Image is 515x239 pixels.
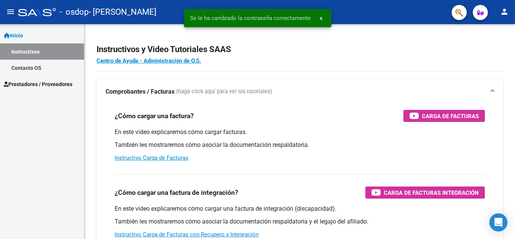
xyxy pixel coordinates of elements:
[115,154,189,161] a: Instructivo Carga de Facturas
[4,80,72,88] span: Prestadores / Proveedores
[115,141,485,149] p: También les mostraremos cómo asociar la documentación respaldatoria.
[314,11,328,25] button: x
[6,7,15,16] mat-icon: menu
[422,111,479,121] span: Carga de Facturas
[115,217,485,226] p: También les mostraremos cómo asociar la documentación respaldatoria y el legajo del afiliado.
[89,4,156,20] span: - [PERSON_NAME]
[97,57,201,64] a: Centro de Ayuda - Administración de O.S.
[190,14,311,22] span: Se le ha cambiado la contraseña correctamente
[365,187,485,199] button: Carga de Facturas Integración
[489,213,507,231] div: Open Intercom Messenger
[4,31,23,40] span: Inicio
[97,42,503,57] h2: Instructivos y Video Tutoriales SAAS
[115,111,194,121] h3: ¿Cómo cargar una factura?
[60,4,89,20] span: - osdop
[500,7,509,16] mat-icon: person
[115,187,238,198] h3: ¿Cómo cargar una factura de integración?
[403,110,485,122] button: Carga de Facturas
[384,188,479,197] span: Carga de Facturas Integración
[176,88,272,96] span: (haga click aquí para ver los tutoriales)
[106,88,175,96] strong: Comprobantes / Facturas
[115,205,485,213] p: En este video explicaremos cómo cargar una factura de integración (discapacidad).
[115,128,485,136] p: En este video explicaremos cómo cargar facturas.
[320,15,322,22] span: x
[97,80,503,104] mat-expansion-panel-header: Comprobantes / Facturas (haga click aquí para ver los tutoriales)
[115,231,259,238] a: Instructivo Carga de Facturas con Recupero x Integración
